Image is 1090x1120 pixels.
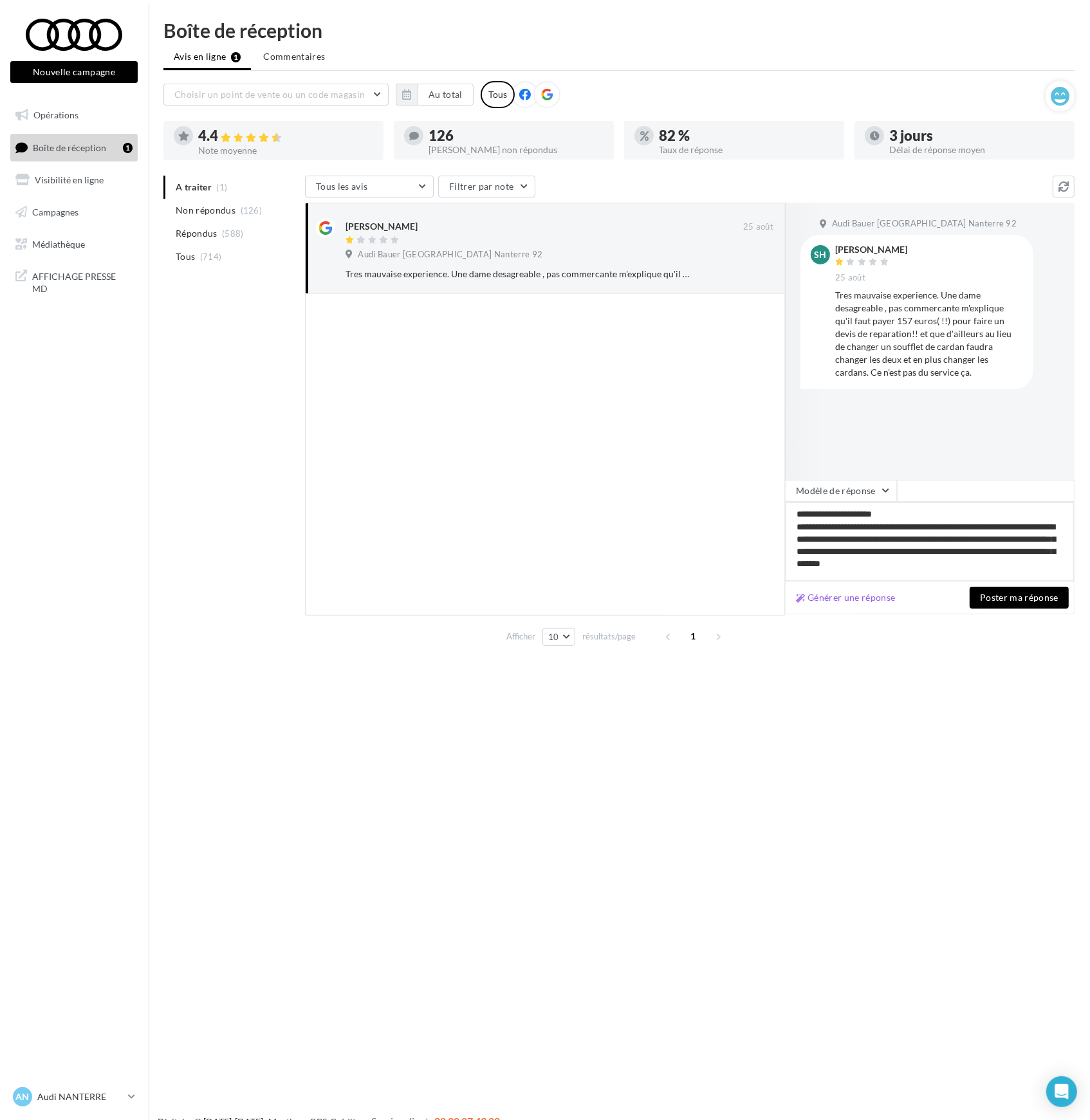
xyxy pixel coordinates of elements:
[8,102,140,129] a: Opérations
[542,628,575,646] button: 10
[33,142,106,152] span: Boîte de réception
[8,262,140,300] a: AFFICHAGE PRESSE MD
[10,1085,138,1109] a: AN Audi NANTERRE
[438,176,535,197] button: Filtrer par note
[815,248,827,261] span: SH
[305,176,434,197] button: Tous les avis
[429,145,604,154] div: [PERSON_NAME] non répondus
[8,231,140,258] a: Médiathèque
[346,220,418,233] div: [PERSON_NAME]
[8,167,140,194] a: Visibilité en ligne
[33,109,79,120] span: Opérations
[16,1090,30,1103] span: AN
[683,626,704,647] span: 1
[785,480,897,502] button: Modèle de réponse
[163,84,389,106] button: Choisir un point de vente ou un code magasin
[346,268,690,280] div: Tres mauvaise experience. Une dame desagreable , pas commercante m'explique qu'il faut payer 157 ...
[222,228,244,239] span: (588)
[548,632,559,642] span: 10
[200,252,222,262] span: (714)
[832,218,1017,230] span: Audi Bauer [GEOGRAPHIC_DATA] Nanterre 92
[396,84,474,106] button: Au total
[123,143,133,153] div: 1
[1046,1076,1077,1107] div: Open Intercom Messenger
[889,129,1064,143] div: 3 jours
[8,199,140,226] a: Campagnes
[163,21,1075,40] div: Boîte de réception
[10,61,138,83] button: Nouvelle campagne
[659,145,834,154] div: Taux de réponse
[176,250,195,263] span: Tous
[889,145,1064,154] div: Délai de réponse moyen
[174,89,365,100] span: Choisir un point de vente ou un code magasin
[791,590,901,605] button: Générer une réponse
[263,50,325,63] span: Commentaires
[241,205,263,216] span: (126)
[358,249,542,261] span: Audi Bauer [GEOGRAPHIC_DATA] Nanterre 92
[32,268,133,295] span: AFFICHAGE PRESSE MD
[37,1090,123,1103] p: Audi NANTERRE
[835,245,907,254] div: [PERSON_NAME]
[8,134,140,161] a: Boîte de réception1
[198,146,373,155] div: Note moyenne
[418,84,474,106] button: Au total
[659,129,834,143] div: 82 %
[970,587,1069,609] button: Poster ma réponse
[35,174,104,185] span: Visibilité en ligne
[32,207,79,217] span: Campagnes
[481,81,515,108] div: Tous
[835,272,865,284] span: 25 août
[743,221,773,233] span: 25 août
[176,204,236,217] span: Non répondus
[582,630,636,643] span: résultats/page
[835,289,1023,379] div: Tres mauvaise experience. Une dame desagreable , pas commercante m'explique qu'il faut payer 157 ...
[176,227,217,240] span: Répondus
[198,129,373,143] div: 4.4
[316,181,368,192] span: Tous les avis
[32,238,85,249] span: Médiathèque
[429,129,604,143] div: 126
[506,630,535,643] span: Afficher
